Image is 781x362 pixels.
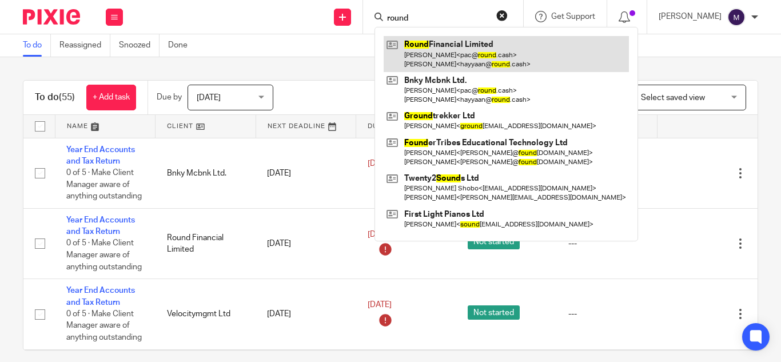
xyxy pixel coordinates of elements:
[23,34,51,57] a: To do
[157,92,182,103] p: Due by
[256,208,356,279] td: [DATE]
[568,238,646,249] div: ---
[59,93,75,102] span: (55)
[727,8,746,26] img: svg%3E
[256,279,356,349] td: [DATE]
[386,14,489,24] input: Search
[86,85,136,110] a: + Add task
[66,287,135,306] a: Year End Accounts and Tax Return
[59,34,110,57] a: Reassigned
[35,92,75,104] h1: To do
[468,305,520,320] span: Not started
[66,146,135,165] a: Year End Accounts and Tax Return
[551,13,595,21] span: Get Support
[23,9,80,25] img: Pixie
[468,235,520,249] span: Not started
[66,240,142,271] span: 0 of 5 · Make Client Manager aware of anything outstanding
[197,94,221,102] span: [DATE]
[641,94,705,102] span: Select saved view
[659,11,722,22] p: [PERSON_NAME]
[168,34,196,57] a: Done
[568,308,646,320] div: ---
[66,169,142,200] span: 0 of 5 · Make Client Manager aware of anything outstanding
[368,160,392,168] span: [DATE]
[368,230,392,238] span: [DATE]
[256,138,356,208] td: [DATE]
[66,216,135,236] a: Year End Accounts and Tax Return
[156,279,256,349] td: Velocitymgmt Ltd
[119,34,160,57] a: Snoozed
[156,138,256,208] td: Bnky Mcbnk Ltd.
[66,310,142,341] span: 0 of 5 · Make Client Manager aware of anything outstanding
[156,208,256,279] td: Round Financial Limited
[368,301,392,309] span: [DATE]
[496,10,508,21] button: Clear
